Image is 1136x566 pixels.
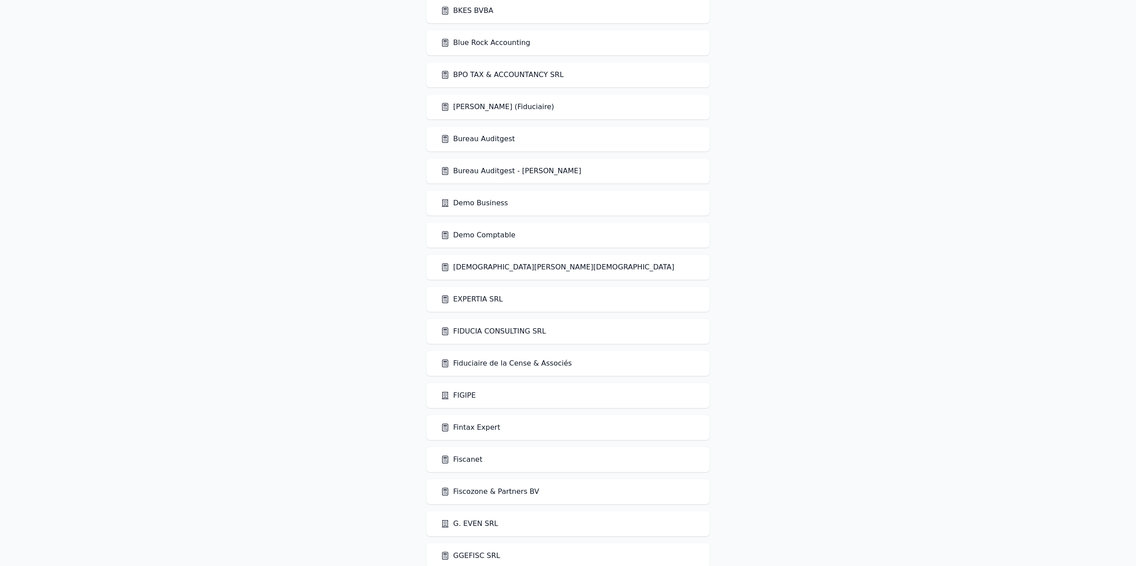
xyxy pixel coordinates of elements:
[441,166,581,176] a: Bureau Auditgest - [PERSON_NAME]
[441,358,572,369] a: Fiduciaire de la Cense & Associés
[441,5,493,16] a: BKES BVBA
[441,454,483,465] a: Fiscanet
[441,102,554,112] a: [PERSON_NAME] (Fiduciaire)
[441,69,564,80] a: BPO TAX & ACCOUNTANCY SRL
[441,262,674,273] a: [DEMOGRAPHIC_DATA][PERSON_NAME][DEMOGRAPHIC_DATA]
[441,37,530,48] a: Blue Rock Accounting
[441,230,515,240] a: Demo Comptable
[441,294,503,305] a: EXPERTIA SRL
[441,198,508,208] a: Demo Business
[441,134,515,144] a: Bureau Auditgest
[441,550,500,561] a: GGEFISC SRL
[441,518,498,529] a: G. EVEN SRL
[441,326,546,337] a: FIDUCIA CONSULTING SRL
[441,422,500,433] a: Fintax Expert
[441,486,539,497] a: Fiscozone & Partners BV
[441,390,476,401] a: FIGIPE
